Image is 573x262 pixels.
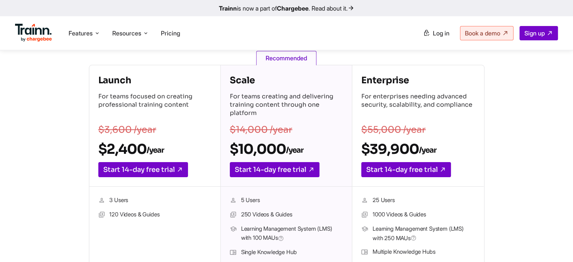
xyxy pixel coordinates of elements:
p: For teams focused on creating professional training content [98,92,211,119]
span: Features [69,29,93,37]
h2: $2,400 [98,141,211,158]
span: Log in [433,29,449,37]
a: Log in [419,26,454,40]
h4: Enterprise [361,74,475,86]
h4: Scale [230,74,343,86]
s: $14,000 /year [230,124,292,135]
sub: /year [147,146,164,155]
sub: /year [286,146,303,155]
li: Multiple Knowledge Hubs [361,247,475,257]
p: For teams creating and delivering training content through one platform [230,92,343,119]
span: Learning Management System (LMS) with 250 MAUs [373,224,475,243]
s: $55,000 /year [361,124,426,135]
li: 5 Users [230,196,343,205]
sub: /year [419,146,436,155]
h2: $39,900 [361,141,475,158]
a: Start 14-day free trial [361,162,451,177]
li: 25 Users [361,196,475,205]
li: 120 Videos & Guides [98,210,211,220]
a: Start 14-day free trial [230,162,319,177]
s: $3,600 /year [98,124,156,135]
li: 1000 Videos & Guides [361,210,475,220]
li: 250 Videos & Guides [230,210,343,220]
a: Sign up [520,26,558,40]
li: 3 Users [98,196,211,205]
b: Trainn [219,5,237,12]
img: Trainn Logo [15,24,52,42]
a: Book a demo [460,26,513,40]
h4: Launch [98,74,211,86]
span: Sign up [524,29,545,37]
a: Start 14-day free trial [98,162,188,177]
span: Book a demo [465,29,500,37]
iframe: Chat Widget [535,226,573,262]
h2: $10,000 [230,141,343,158]
span: Learning Management System (LMS) with 100 MAUs [241,224,343,243]
a: Pricing [161,29,180,37]
p: For enterprises needing advanced security, scalability, and compliance [361,92,475,119]
li: Single Knowledge Hub [230,248,343,257]
b: Chargebee [277,5,309,12]
span: Resources [112,29,141,37]
span: Recommended [256,51,316,65]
